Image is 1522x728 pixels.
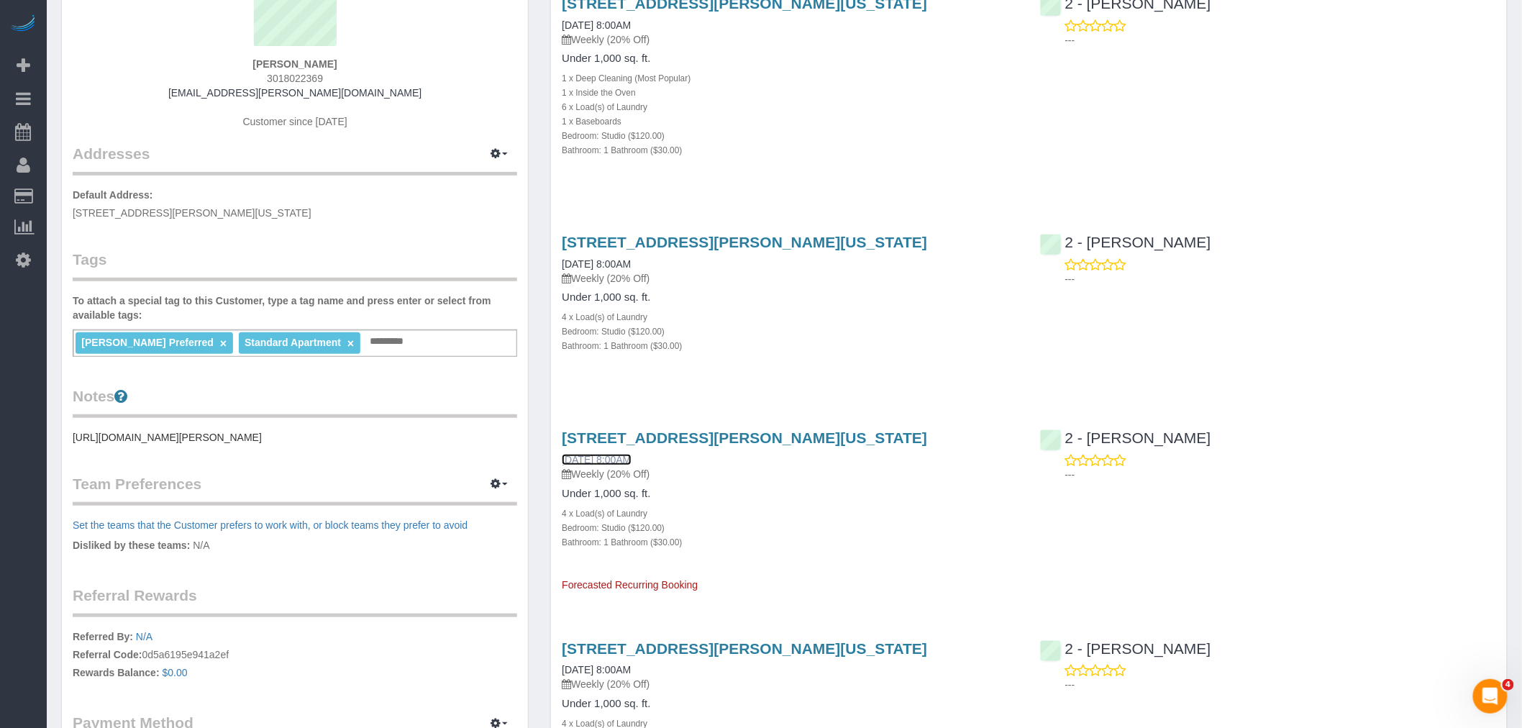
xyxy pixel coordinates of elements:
a: [DATE] 8:00AM [562,664,631,675]
p: Weekly (20% Off) [562,677,1018,691]
span: Forecasted Recurring Booking [562,579,698,591]
small: Bedroom: Studio ($120.00) [562,131,665,141]
a: 2 - [PERSON_NAME] [1040,429,1211,446]
p: Weekly (20% Off) [562,271,1018,286]
p: 0d5a6195e941a2ef [73,629,517,683]
p: --- [1065,272,1496,286]
a: [EMAIL_ADDRESS][PERSON_NAME][DOMAIN_NAME] [168,87,421,99]
span: N/A [193,540,209,551]
a: [DATE] 8:00AM [562,19,631,31]
h4: Under 1,000 sq. ft. [562,291,1018,304]
p: Weekly (20% Off) [562,467,1018,481]
hm-ph: 3018022369 [267,73,323,84]
span: Customer since [DATE] [243,116,347,127]
small: Bathroom: 1 Bathroom ($30.00) [562,537,682,547]
span: Standard Apartment [245,337,341,348]
small: 4 x Load(s) of Laundry [562,312,647,322]
label: Referred By: [73,629,133,644]
legend: Tags [73,249,517,281]
img: Automaid Logo [9,14,37,35]
a: $0.00 [163,667,188,678]
label: Referral Code: [73,647,142,662]
a: 2 - [PERSON_NAME] [1040,640,1211,657]
h4: Under 1,000 sq. ft. [562,488,1018,500]
a: × [220,337,227,350]
small: 4 x Load(s) of Laundry [562,509,647,519]
h4: Under 1,000 sq. ft. [562,53,1018,65]
a: N/A [136,631,152,642]
p: --- [1065,468,1496,482]
a: [STREET_ADDRESS][PERSON_NAME][US_STATE] [562,234,927,250]
p: --- [1065,33,1496,47]
legend: Referral Rewards [73,585,517,617]
a: [STREET_ADDRESS][PERSON_NAME][US_STATE] [562,640,927,657]
p: Weekly (20% Off) [562,32,1018,47]
small: 1 x Inside the Oven [562,88,635,98]
small: 1 x Deep Cleaning (Most Popular) [562,73,691,83]
small: Bedroom: Studio ($120.00) [562,523,665,533]
legend: Notes [73,386,517,418]
span: 4 [1503,679,1514,691]
h4: Under 1,000 sq. ft. [562,698,1018,710]
small: 1 x Baseboards [562,117,621,127]
a: [DATE] 8:00AM [562,454,631,465]
a: × [347,337,354,350]
label: Default Address: [73,188,153,202]
span: [STREET_ADDRESS][PERSON_NAME][US_STATE] [73,207,311,219]
pre: [URL][DOMAIN_NAME][PERSON_NAME] [73,430,517,445]
strong: [PERSON_NAME] [252,58,337,70]
legend: Team Preferences [73,473,517,506]
label: Disliked by these teams: [73,538,190,552]
a: 2 - [PERSON_NAME] [1040,234,1211,250]
small: Bathroom: 1 Bathroom ($30.00) [562,341,682,351]
label: To attach a special tag to this Customer, type a tag name and press enter or select from availabl... [73,294,517,322]
small: Bathroom: 1 Bathroom ($30.00) [562,145,682,155]
a: [STREET_ADDRESS][PERSON_NAME][US_STATE] [562,429,927,446]
a: Set the teams that the Customer prefers to work with, or block teams they prefer to avoid [73,519,468,531]
p: --- [1065,678,1496,692]
a: [DATE] 8:00AM [562,258,631,270]
span: [PERSON_NAME] Preferred [81,337,214,348]
small: 6 x Load(s) of Laundry [562,102,647,112]
label: Rewards Balance: [73,665,160,680]
small: Bedroom: Studio ($120.00) [562,327,665,337]
iframe: Intercom live chat [1473,679,1508,714]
